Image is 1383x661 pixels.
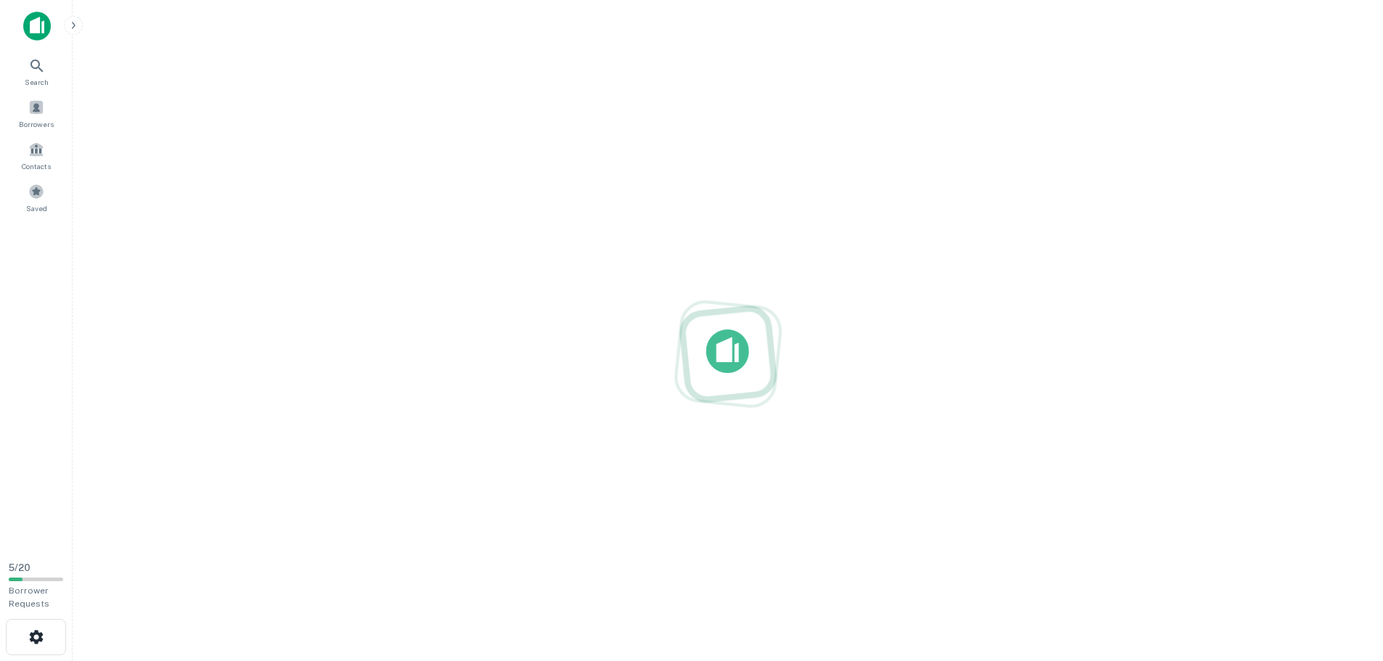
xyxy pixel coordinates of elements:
[4,178,68,217] a: Saved
[26,202,47,214] span: Saved
[23,12,51,41] img: capitalize-icon.png
[4,94,68,133] a: Borrowers
[4,136,68,175] a: Contacts
[22,160,51,172] span: Contacts
[9,586,49,609] span: Borrower Requests
[25,76,49,88] span: Search
[4,52,68,91] a: Search
[9,562,30,573] span: 5 / 20
[19,118,54,130] span: Borrowers
[1310,545,1383,615] iframe: Chat Widget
